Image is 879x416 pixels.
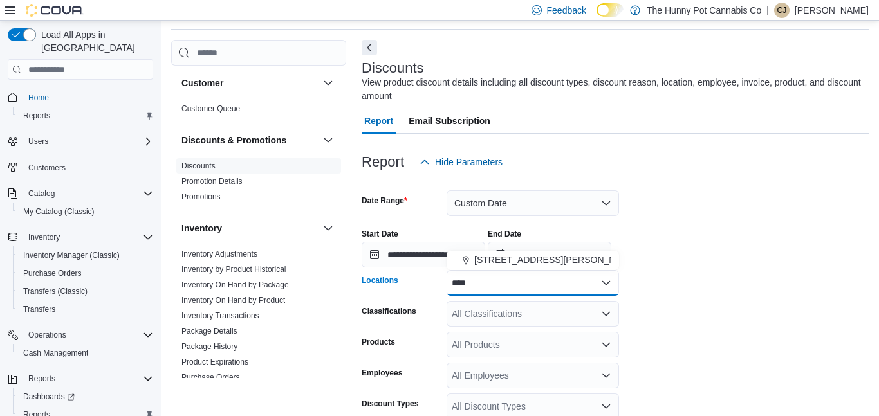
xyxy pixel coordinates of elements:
div: Christina Jarvis [774,3,790,18]
span: Product Expirations [181,357,248,367]
span: Purchase Orders [181,372,240,383]
span: Inventory Transactions [181,311,259,321]
button: Inventory [181,222,318,235]
span: Inventory Manager (Classic) [23,250,120,260]
a: Transfers (Classic) [18,284,93,299]
a: Inventory On Hand by Package [181,280,289,289]
span: Email Subscription [409,108,490,134]
a: Inventory Adjustments [181,249,257,258]
a: Purchase Orders [181,373,240,382]
a: Cash Management [18,345,93,361]
button: Custom Date [447,190,619,216]
button: Open list of options [601,309,611,319]
span: Package Details [181,326,237,336]
span: Dashboards [18,389,153,404]
span: Customers [28,163,66,173]
span: Home [28,93,49,103]
span: Inventory On Hand by Package [181,280,289,290]
label: Employees [362,368,402,378]
span: [STREET_ADDRESS][PERSON_NAME] [474,253,638,266]
a: Inventory Manager (Classic) [18,248,125,263]
span: Inventory On Hand by Product [181,295,285,305]
div: Discounts & Promotions [171,158,346,210]
span: Operations [28,330,66,340]
span: Inventory [28,232,60,242]
button: Close list of options [601,278,611,288]
input: Press the down key to open a popover containing a calendar. [362,242,485,267]
h3: Report [362,154,404,170]
p: | [766,3,769,18]
button: [STREET_ADDRESS][PERSON_NAME] [447,251,619,269]
span: Purchase Orders [18,266,153,281]
span: Catalog [28,188,55,199]
span: Cash Management [18,345,153,361]
p: [PERSON_NAME] [795,3,869,18]
span: Transfers (Classic) [23,286,88,296]
span: Reports [28,374,55,384]
a: Discounts [181,161,216,170]
button: Users [3,132,158,150]
button: Discounts & Promotions [320,132,336,148]
span: Purchase Orders [23,268,82,278]
h3: Discounts [362,60,424,76]
span: Report [364,108,393,134]
a: Package History [181,342,237,351]
button: Next [362,40,377,55]
a: Dashboards [18,389,80,404]
button: Reports [13,107,158,125]
span: Feedback [547,4,586,17]
button: Inventory [320,221,336,236]
span: Users [23,134,153,149]
span: Cash Management [23,348,88,358]
span: Inventory [23,230,153,245]
label: Locations [362,275,398,285]
h3: Customer [181,77,223,89]
span: Customer Queue [181,104,240,114]
span: Hide Parameters [435,156,503,168]
span: Promotions [181,192,221,202]
button: Purchase Orders [13,264,158,282]
span: Home [23,89,153,105]
span: Promotion Details [181,176,243,186]
a: Promotions [181,192,221,201]
button: Transfers [13,300,158,318]
span: Operations [23,327,153,343]
img: Cova [26,4,84,17]
label: Date Range [362,195,407,206]
a: Purchase Orders [18,266,87,281]
button: My Catalog (Classic) [13,203,158,221]
span: Package History [181,341,237,352]
span: Customers [23,159,153,176]
span: Users [28,136,48,147]
button: Inventory Manager (Classic) [13,246,158,264]
label: Start Date [362,229,398,239]
span: Transfers (Classic) [18,284,153,299]
a: Home [23,90,54,105]
input: Dark Mode [597,3,624,17]
label: Classifications [362,306,416,316]
a: Product Expirations [181,357,248,366]
button: Cash Management [13,344,158,362]
p: The Hunny Pot Cannabis Co [647,3,761,18]
span: Transfers [18,302,153,317]
input: Press the down key to open a popover containing a calendar. [488,242,611,267]
div: View product discount details including all discount types, discount reason, location, employee, ... [362,76,862,103]
span: Inventory Adjustments [181,249,257,259]
a: Transfers [18,302,60,317]
span: Catalog [23,186,153,201]
label: Discount Types [362,399,418,409]
div: Customer [171,101,346,122]
span: My Catalog (Classic) [23,206,95,217]
h3: Discounts & Promotions [181,134,286,147]
span: Inventory Manager (Classic) [18,248,153,263]
span: Dashboards [23,392,75,402]
button: Reports [23,371,60,386]
button: Home [3,87,158,106]
button: Inventory [3,228,158,246]
div: Choose from the following options [447,251,619,269]
a: Dashboards [13,388,158,406]
button: Open list of options [601,339,611,350]
span: Transfers [23,304,55,314]
span: Load All Apps in [GEOGRAPHIC_DATA] [36,28,153,54]
span: Reports [18,108,153,123]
